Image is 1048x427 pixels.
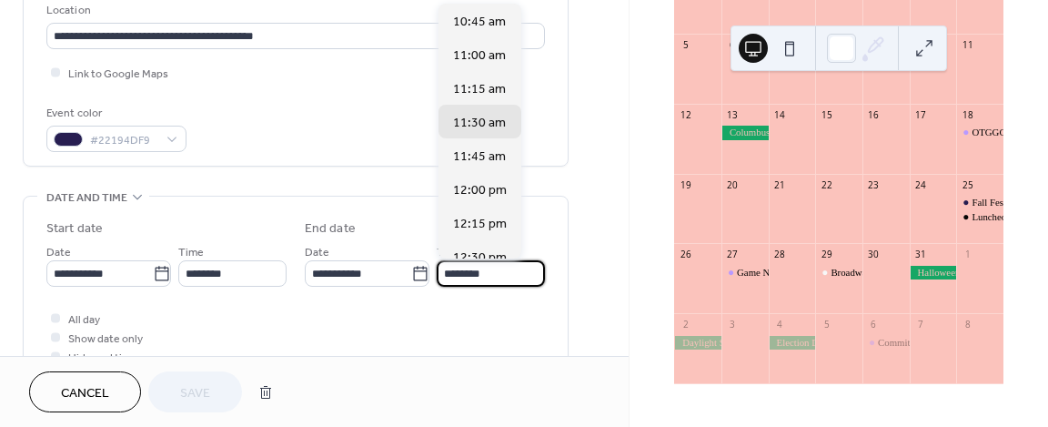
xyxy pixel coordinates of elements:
div: 16 [867,108,880,121]
div: OTGGG Meeting [972,126,1041,139]
div: Daylight Saving Time ends [674,336,721,350]
span: 11:30 am [453,114,506,133]
span: 11:00 am [453,46,506,66]
div: Committee Meeting [862,336,910,350]
button: Cancel [29,371,141,412]
div: 5 [680,38,692,51]
div: 29 [821,249,833,261]
div: 3 [726,319,739,331]
span: Link to Google Maps [68,65,168,84]
div: Fall Festival Event & Lunch at Bonefish Grill (11:30) [956,196,1003,209]
div: Game Night [737,266,785,280]
span: Show date only [68,330,143,349]
div: 5 [821,319,833,331]
span: Cancel [61,384,109,403]
div: 25 [962,178,974,191]
div: 4 [773,319,786,331]
div: 30 [867,249,880,261]
div: Location [46,1,541,20]
div: End date [305,219,356,239]
span: Time [178,243,204,262]
div: 31 [914,249,927,261]
div: 21 [773,178,786,191]
div: 28 [773,249,786,261]
span: 10:45 am [453,13,506,32]
div: 8 [962,319,974,331]
div: 2 [680,319,692,331]
div: 7 [914,319,927,331]
div: Committee Meeting [878,336,957,350]
span: 12:15 pm [453,215,507,234]
div: Start date [46,219,103,239]
span: Date and time [46,188,127,208]
div: 23 [867,178,880,191]
span: 11:45 am [453,147,506,167]
span: #22194DF9 [90,131,157,150]
span: 12:30 pm [453,249,507,268]
div: Broadway Blockbusters [815,266,862,280]
div: Luncheon [956,210,1003,224]
div: Columbus Day [721,126,769,139]
span: Date [305,243,329,262]
div: 6 [867,319,880,331]
div: 11 [962,38,974,51]
span: 12:00 pm [453,181,507,200]
div: OTGGG Meeting [956,126,1003,139]
span: 11:15 am [453,80,506,99]
div: 27 [726,249,739,261]
div: 20 [726,178,739,191]
div: Game Night [721,266,769,280]
div: Luncheon [972,210,1011,224]
div: 6 [726,38,739,51]
div: Event color [46,104,183,123]
span: Hide end time [68,349,137,368]
div: 18 [962,108,974,121]
div: 19 [680,178,692,191]
div: 22 [821,178,833,191]
div: Election Day [769,336,816,350]
div: Broadway Blockbusters [831,266,924,280]
div: 13 [726,108,739,121]
div: 24 [914,178,927,191]
div: 15 [821,108,833,121]
span: Time [437,243,462,262]
div: 14 [773,108,786,121]
span: Date [46,243,71,262]
div: 17 [914,108,927,121]
div: 26 [680,249,692,261]
span: All day [68,310,100,330]
div: 1 [962,249,974,261]
div: Halloween [910,266,957,280]
div: 12 [680,108,692,121]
